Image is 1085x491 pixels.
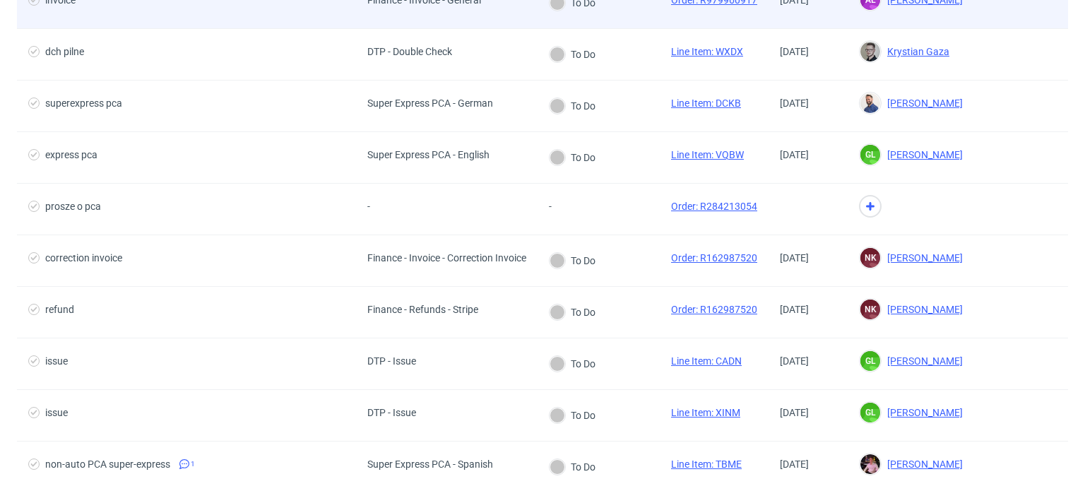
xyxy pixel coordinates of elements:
div: - [549,201,583,212]
a: Line Item: VQBW [671,149,744,160]
div: To Do [550,304,595,320]
span: [DATE] [780,355,809,367]
span: [DATE] [780,149,809,160]
div: To Do [550,356,595,372]
span: 1 [191,459,195,470]
div: superexpress pca [45,97,122,109]
div: refund [45,304,74,315]
div: prosze o pca [45,201,101,212]
a: Order: R162987520 [671,304,757,315]
span: [PERSON_NAME] [882,459,963,470]
div: DTP - Issue [367,407,416,418]
div: To Do [550,47,595,62]
div: To Do [550,459,595,475]
figcaption: GL [860,403,880,422]
div: To Do [550,150,595,165]
figcaption: GL [860,145,880,165]
div: dch pilne [45,46,84,57]
div: issue [45,355,68,367]
img: Aleks Ziemkowski [860,454,880,474]
a: Order: R284213054 [671,201,757,212]
span: [PERSON_NAME] [882,97,963,109]
figcaption: NK [860,248,880,268]
span: [PERSON_NAME] [882,407,963,418]
span: [PERSON_NAME] [882,355,963,367]
div: - [367,201,401,212]
span: [DATE] [780,252,809,264]
span: [PERSON_NAME] [882,252,963,264]
img: Krystian Gaza [860,42,880,61]
div: DTP - Double Check [367,46,452,57]
img: Michał Rachański [860,93,880,113]
div: express pca [45,149,97,160]
div: non-auto PCA super-express [45,459,170,470]
span: [DATE] [780,46,809,57]
a: Line Item: DCKB [671,97,741,109]
span: [DATE] [780,407,809,418]
span: [PERSON_NAME] [882,304,963,315]
a: Line Item: WXDX [671,46,743,57]
div: Finance - Invoice - Correction Invoice [367,252,526,264]
figcaption: GL [860,351,880,371]
div: issue [45,407,68,418]
a: Line Item: XINM [671,407,740,418]
div: DTP - Issue [367,355,416,367]
div: To Do [550,253,595,268]
div: Finance - Refunds - Stripe [367,304,478,315]
figcaption: NK [860,300,880,319]
div: Super Express PCA - German [367,97,493,109]
div: To Do [550,408,595,423]
a: Order: R162987520 [671,252,757,264]
div: Super Express PCA - Spanish [367,459,493,470]
span: [DATE] [780,304,809,315]
span: [DATE] [780,97,809,109]
a: Line Item: CADN [671,355,742,367]
span: Krystian Gaza [882,46,949,57]
span: [PERSON_NAME] [882,149,963,160]
div: Super Express PCA - English [367,149,490,160]
div: correction invoice [45,252,122,264]
div: To Do [550,98,595,114]
a: Line Item: TBME [671,459,742,470]
span: [DATE] [780,459,809,470]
